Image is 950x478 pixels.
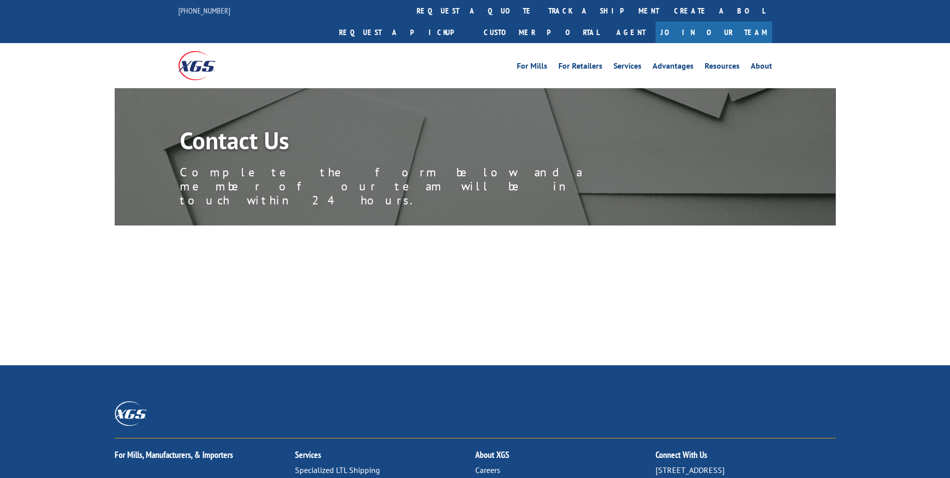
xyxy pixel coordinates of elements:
p: Complete the form below and a member of our team will be in touch within 24 hours. [180,165,630,207]
a: Specialized LTL Shipping [295,465,380,475]
a: Agent [606,22,656,43]
a: Request a pickup [332,22,476,43]
h2: Connect With Us [656,450,836,464]
a: About XGS [475,449,509,460]
a: Careers [475,465,500,475]
a: Resources [705,62,740,73]
a: Advantages [653,62,694,73]
a: Join Our Team [656,22,772,43]
a: [PHONE_NUMBER] [178,6,230,16]
iframe: Form 0 [124,258,836,333]
a: Customer Portal [476,22,606,43]
a: Services [295,449,321,460]
a: For Retailers [558,62,602,73]
a: For Mills, Manufacturers, & Importers [115,449,233,460]
a: For Mills [517,62,547,73]
a: Services [613,62,642,73]
a: About [751,62,772,73]
h1: Contact Us [180,128,630,157]
img: XGS_Logos_ALL_2024_All_White [115,401,147,426]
